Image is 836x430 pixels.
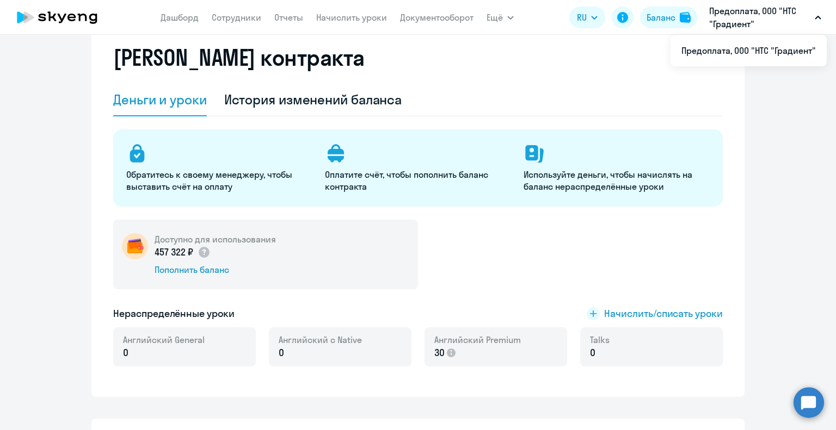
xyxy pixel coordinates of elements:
[434,346,445,360] span: 30
[155,233,276,245] h5: Доступно для использования
[709,4,810,30] p: Предоплата, ООО "НТС "Градиент"
[434,334,521,346] span: Английский Premium
[279,346,284,360] span: 0
[122,233,148,259] img: wallet-circle.png
[524,169,709,192] p: Используйте деньги, чтобы начислять на баланс нераспределённые уроки
[155,245,211,259] p: 457 322 ₽
[113,45,365,71] h2: [PERSON_NAME] контракта
[487,7,514,28] button: Ещё
[274,12,303,23] a: Отчеты
[400,12,474,23] a: Документооборот
[212,12,261,23] a: Сотрудники
[325,169,511,192] p: Оплатите счёт, чтобы пополнить баланс контракта
[680,12,691,23] img: balance
[113,91,207,108] div: Деньги и уроки
[316,12,387,23] a: Начислить уроки
[123,334,205,346] span: Английский General
[279,334,362,346] span: Английский с Native
[590,334,610,346] span: Talks
[155,264,276,276] div: Пополнить баланс
[161,12,199,23] a: Дашборд
[126,169,312,192] p: Обратитесь к своему менеджеру, чтобы выставить счёт на оплату
[123,346,128,360] span: 0
[704,4,827,30] button: Предоплата, ООО "НТС "Градиент"
[604,307,723,321] span: Начислить/списать уроки
[487,11,503,24] span: Ещё
[224,91,402,108] div: История изменений баланса
[671,35,827,66] ul: Ещё
[113,307,235,321] h5: Нераспределённые уроки
[647,11,675,24] div: Баланс
[577,11,587,24] span: RU
[569,7,605,28] button: RU
[640,7,697,28] button: Балансbalance
[590,346,595,360] span: 0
